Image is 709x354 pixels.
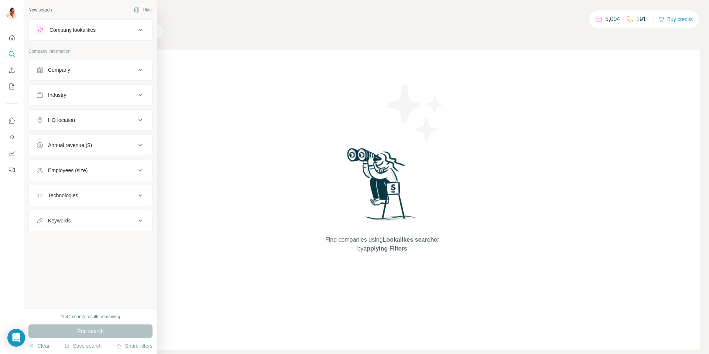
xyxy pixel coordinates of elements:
button: My lists [6,80,18,93]
button: Employees (size) [29,161,152,179]
button: Hide [129,4,157,16]
button: HQ location [29,111,152,129]
button: Dashboard [6,147,18,160]
div: Annual revenue ($) [48,142,92,149]
p: Company information [28,48,153,55]
button: Save search [64,342,102,350]
button: Keywords [29,212,152,229]
span: applying Filters [363,245,407,252]
button: Share filters [116,342,153,350]
button: Annual revenue ($) [29,136,152,154]
div: Keywords [48,217,71,224]
div: Technologies [48,192,78,199]
button: Quick start [6,31,18,44]
button: Use Surfe API [6,130,18,144]
span: Lookalikes search [383,236,434,243]
p: 191 [636,15,646,24]
button: Company lookalikes [29,21,152,39]
div: Open Intercom Messenger [7,329,25,347]
button: Feedback [6,163,18,176]
button: Enrich CSV [6,64,18,77]
div: Industry [48,91,66,99]
span: Find companies using or by [323,235,441,253]
img: Surfe Illustration - Stars [382,79,449,146]
button: Company [29,61,152,79]
div: New search [28,7,52,13]
img: Avatar [6,7,18,19]
button: Technologies [29,187,152,204]
img: Surfe Illustration - Woman searching with binoculars [344,146,421,228]
h4: Search [64,9,700,19]
button: Buy credits [658,14,693,24]
div: Employees (size) [48,167,88,174]
div: Company [48,66,70,74]
button: Use Surfe on LinkedIn [6,114,18,127]
button: Clear [28,342,49,350]
button: Search [6,47,18,61]
div: 1644 search results remaining [61,313,120,320]
div: HQ location [48,116,75,124]
button: Industry [29,86,152,104]
p: 5,004 [605,15,620,24]
div: Company lookalikes [49,26,96,34]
